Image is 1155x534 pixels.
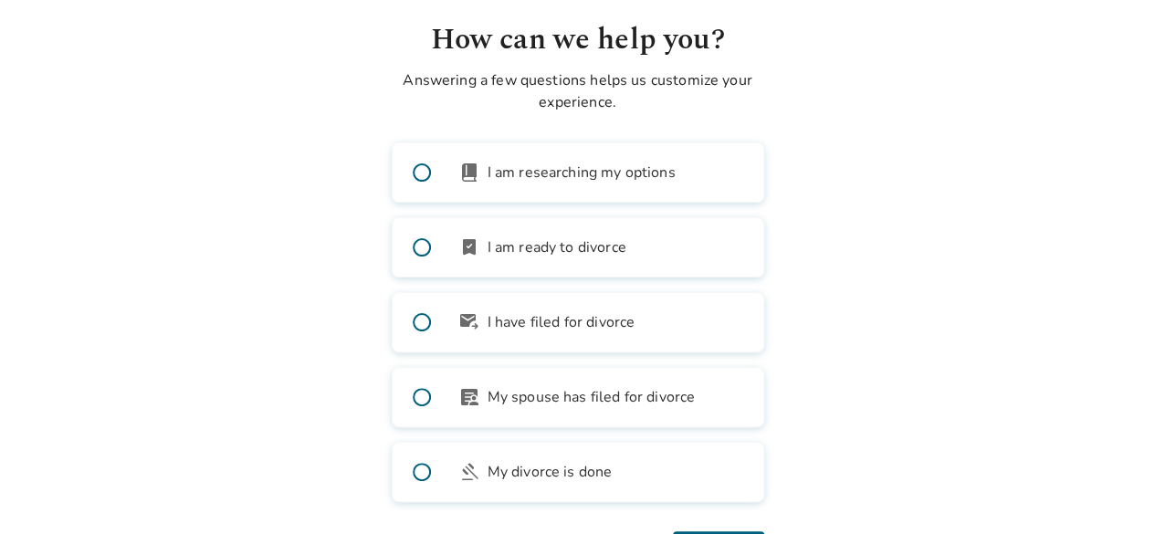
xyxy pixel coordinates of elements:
span: I have filed for divorce [488,311,635,333]
span: My divorce is done [488,461,613,483]
span: My spouse has filed for divorce [488,386,696,408]
span: I am researching my options [488,162,676,183]
p: Answering a few questions helps us customize your experience. [392,69,764,113]
h1: How can we help you? [392,18,764,62]
span: book_2 [458,162,480,183]
span: bookmark_check [458,236,480,258]
span: gavel [458,461,480,483]
span: I am ready to divorce [488,236,626,258]
iframe: Chat Widget [1064,446,1155,534]
span: article_person [458,386,480,408]
span: outgoing_mail [458,311,480,333]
